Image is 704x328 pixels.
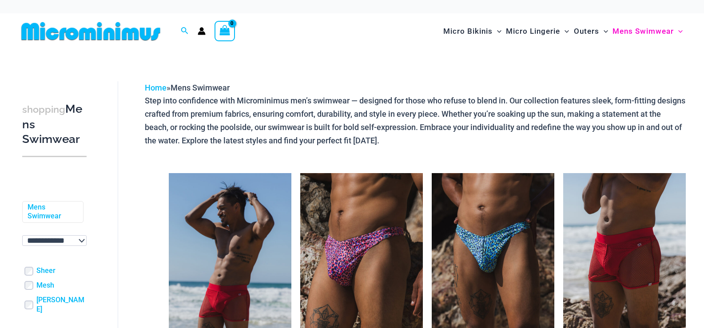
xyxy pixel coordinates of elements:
[18,21,164,41] img: MM SHOP LOGO FLAT
[181,26,189,37] a: Search icon link
[610,18,685,45] a: Mens SwimwearMenu ToggleMenu Toggle
[198,27,206,35] a: Account icon link
[613,20,674,43] span: Mens Swimwear
[441,18,504,45] a: Micro BikinisMenu ToggleMenu Toggle
[574,20,599,43] span: Outers
[560,20,569,43] span: Menu Toggle
[674,20,683,43] span: Menu Toggle
[36,281,54,290] a: Mesh
[215,21,235,41] a: View Shopping Cart, empty
[493,20,501,43] span: Menu Toggle
[443,20,493,43] span: Micro Bikinis
[36,266,56,276] a: Sheer
[599,20,608,43] span: Menu Toggle
[145,83,167,92] a: Home
[145,94,686,147] p: Step into confidence with Microminimus men’s swimwear — designed for those who refuse to blend in...
[506,20,560,43] span: Micro Lingerie
[36,296,87,314] a: [PERSON_NAME]
[572,18,610,45] a: OutersMenu ToggleMenu Toggle
[171,83,230,92] span: Mens Swimwear
[145,83,230,92] span: »
[22,104,65,115] span: shopping
[504,18,571,45] a: Micro LingerieMenu ToggleMenu Toggle
[440,16,686,46] nav: Site Navigation
[22,235,87,246] select: wpc-taxonomy-pa_color-745982
[22,102,87,147] h3: Mens Swimwear
[28,203,76,221] a: Mens Swimwear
